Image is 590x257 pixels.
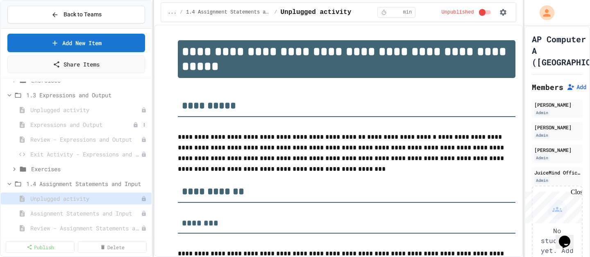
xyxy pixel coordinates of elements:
[141,196,147,202] div: Unpublished
[30,106,141,114] span: Unplugged activity
[186,9,271,16] span: 1.4 Assignment Statements and Input
[141,151,147,157] div: Unpublished
[30,194,141,203] span: Unplugged activity
[30,209,141,218] span: Assignment Statements and Input
[3,3,57,52] div: Chat with us now!Close
[6,241,75,253] a: Publish
[30,135,141,144] span: Review - Expressions and Output
[30,224,141,232] span: Review - Assignment Statements and Input
[567,83,586,91] button: Add
[7,55,145,73] a: Share Items
[141,211,147,216] div: Unpublished
[556,224,582,249] iframe: chat widget
[168,9,177,16] span: ...
[534,154,550,161] div: Admin
[274,9,277,16] span: /
[534,169,580,176] div: JuiceMind Official
[26,179,148,188] span: 1.4 Assignment Statements and Input
[534,124,580,131] div: [PERSON_NAME]
[522,188,582,223] iframe: chat widget
[133,122,138,128] div: Unpublished
[140,121,148,129] button: More options
[141,137,147,142] div: Unpublished
[64,10,102,19] span: Back to Teams
[534,132,550,139] div: Admin
[7,34,145,52] a: Add New Item
[7,6,145,23] button: Back to Teams
[534,109,550,116] div: Admin
[534,146,580,154] div: [PERSON_NAME]
[534,101,580,108] div: [PERSON_NAME]
[31,165,148,173] span: Exercises
[180,9,183,16] span: /
[534,177,550,184] div: Admin
[30,120,133,129] span: Expressions and Output
[141,107,147,113] div: Unpublished
[532,81,563,93] h2: Members
[280,7,351,17] span: Unplugged activity
[531,3,556,22] div: My Account
[78,241,147,253] a: Delete
[441,9,474,16] span: Unpublished
[403,9,412,16] span: min
[30,150,141,158] span: Exit Activity - Expressions and Output
[26,91,148,99] span: 1.3 Expressions and Output
[141,225,147,231] div: Unpublished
